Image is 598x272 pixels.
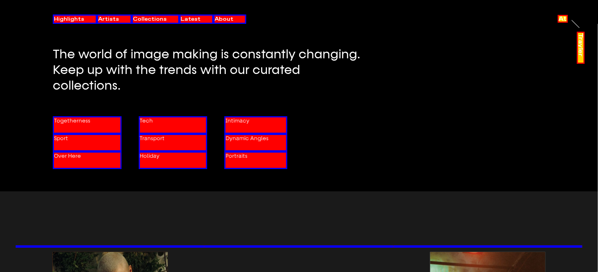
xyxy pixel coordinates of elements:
[97,14,132,24] button: Artists
[53,116,122,134] button: Togetherness
[54,16,84,23] div: Highlights
[179,14,213,24] button: Latest
[224,134,287,151] button: Dynamic Angles
[181,16,201,23] div: Latest
[226,135,269,141] span: Dynamic Angles
[98,16,119,23] div: Artists
[53,151,122,169] button: Over Here
[558,15,568,23] a: At
[53,134,122,151] button: Sport
[54,117,90,124] span: Togetherness
[224,116,287,134] button: Intimacy
[213,14,246,24] button: About
[140,153,160,159] span: Holiday
[215,16,233,23] div: About
[53,14,97,24] button: Highlights
[577,32,585,64] a: Trayler
[226,153,247,159] span: Portraits
[132,14,179,24] button: Collections
[140,117,153,124] span: Tech
[53,47,370,94] p: The world of image making is constantly changing. Keep up with the trends with our curated collec...
[577,33,584,56] div: Trayler
[54,135,68,141] span: Sport
[224,151,287,169] button: Portraits
[139,151,208,169] button: Holiday
[139,134,208,151] button: Transport
[140,135,165,141] span: Transport
[139,116,208,134] button: Tech
[133,16,167,23] div: Collections
[54,153,81,159] span: Over Here
[226,117,249,124] span: Intimacy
